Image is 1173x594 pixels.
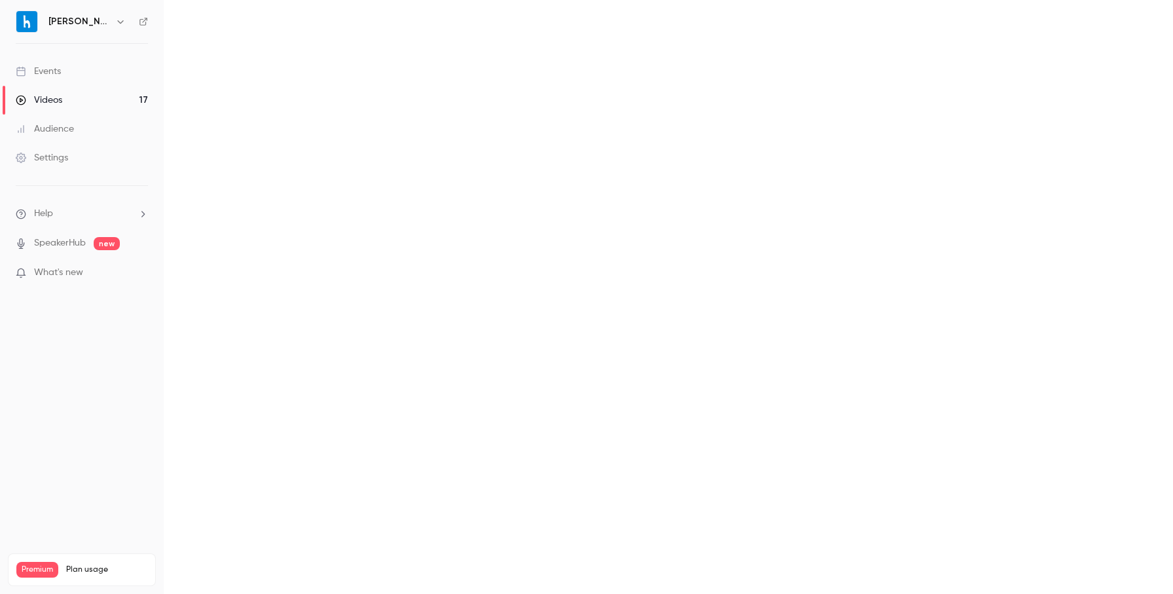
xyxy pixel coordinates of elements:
[34,266,83,280] span: What's new
[16,151,68,164] div: Settings
[16,562,58,578] span: Premium
[16,94,62,107] div: Videos
[132,267,148,279] iframe: Noticeable Trigger
[34,207,53,221] span: Help
[16,65,61,78] div: Events
[16,207,148,221] li: help-dropdown-opener
[16,11,37,32] img: Harri
[48,15,110,28] h6: [PERSON_NAME]
[34,236,86,250] a: SpeakerHub
[16,122,74,136] div: Audience
[94,237,120,250] span: new
[66,565,147,575] span: Plan usage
